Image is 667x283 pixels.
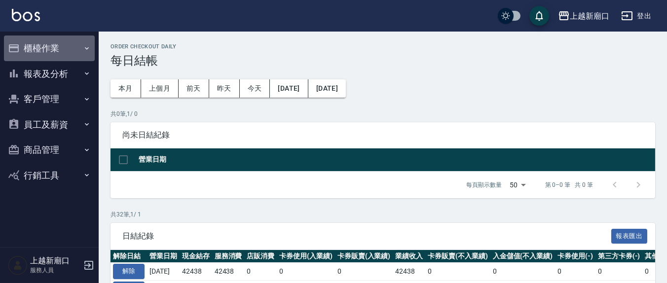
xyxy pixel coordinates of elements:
td: 0 [277,263,335,281]
td: 42438 [180,263,212,281]
div: 50 [506,172,529,198]
td: 42438 [393,263,425,281]
th: 卡券販賣(不入業績) [425,250,490,263]
h2: Order checkout daily [111,43,655,50]
button: 商品管理 [4,137,95,163]
th: 服務消費 [212,250,245,263]
th: 業績收入 [393,250,425,263]
p: 第 0–0 筆 共 0 筆 [545,180,593,189]
td: 0 [335,263,393,281]
a: 報表匯出 [611,231,648,240]
button: 前天 [179,79,209,98]
button: save [529,6,549,26]
span: 日結紀錄 [122,231,611,241]
img: Logo [12,9,40,21]
button: 昨天 [209,79,240,98]
button: 報表及分析 [4,61,95,87]
td: [DATE] [147,263,180,281]
th: 營業日期 [136,148,655,172]
p: 每頁顯示數量 [466,180,502,189]
td: 42438 [212,263,245,281]
button: 櫃檯作業 [4,35,95,61]
h5: 上越新廟口 [30,256,80,266]
img: Person [8,255,28,275]
p: 共 32 筆, 1 / 1 [111,210,655,219]
span: 尚未日結紀錄 [122,130,643,140]
div: 上越新廟口 [570,10,609,22]
th: 營業日期 [147,250,180,263]
button: [DATE] [270,79,308,98]
td: 0 [244,263,277,281]
button: 報表匯出 [611,229,648,244]
th: 入金儲值(不入業績) [490,250,556,263]
button: [DATE] [308,79,346,98]
td: 0 [490,263,556,281]
button: 今天 [240,79,270,98]
td: 0 [425,263,490,281]
th: 卡券使用(-) [555,250,595,263]
th: 第三方卡券(-) [595,250,643,263]
th: 卡券使用(入業績) [277,250,335,263]
th: 卡券販賣(入業績) [335,250,393,263]
td: 0 [595,263,643,281]
th: 現金結存 [180,250,212,263]
p: 服務人員 [30,266,80,275]
button: 上個月 [141,79,179,98]
button: 客戶管理 [4,86,95,112]
button: 登出 [617,7,655,25]
button: 本月 [111,79,141,98]
button: 行銷工具 [4,163,95,188]
h3: 每日結帳 [111,54,655,68]
th: 解除日結 [111,250,147,263]
button: 解除 [113,264,145,279]
td: 0 [555,263,595,281]
p: 共 0 筆, 1 / 0 [111,109,655,118]
button: 員工及薪資 [4,112,95,138]
th: 店販消費 [244,250,277,263]
button: 上越新廟口 [554,6,613,26]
